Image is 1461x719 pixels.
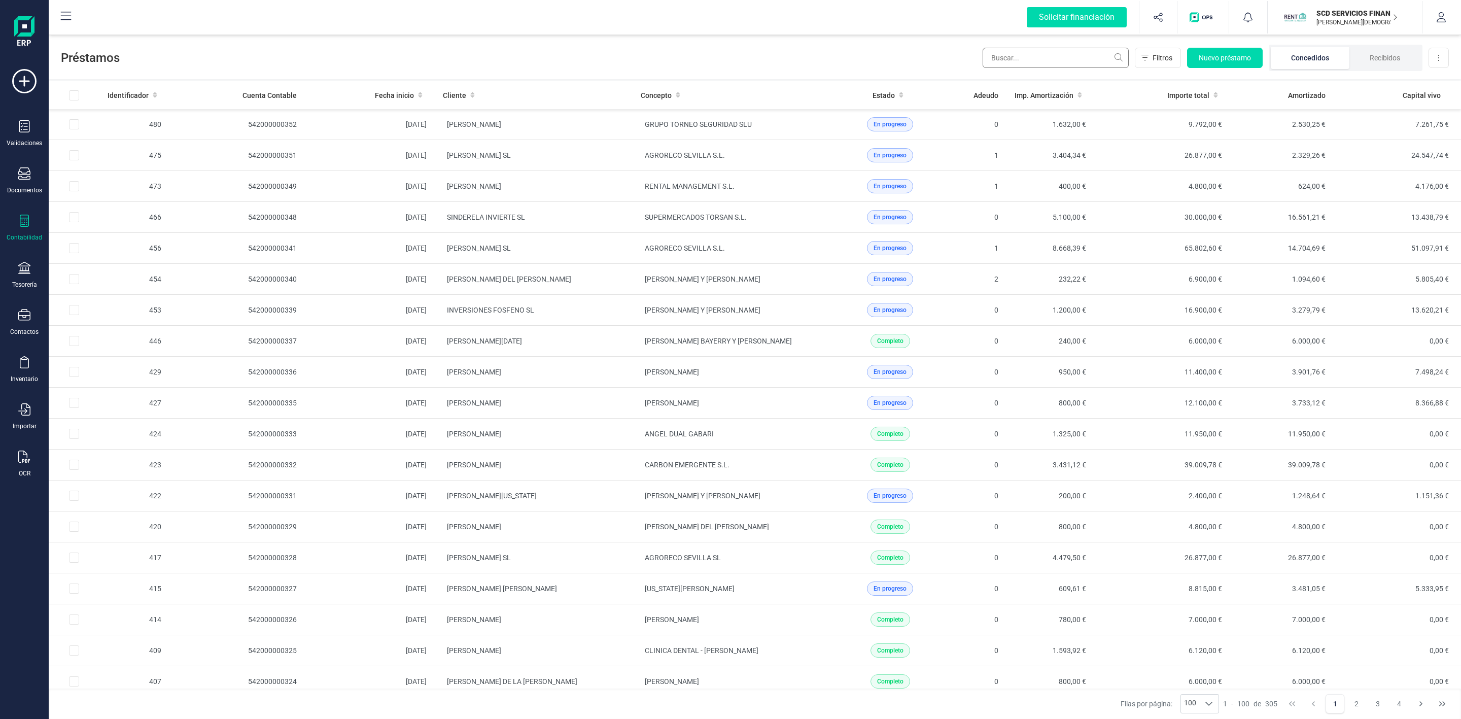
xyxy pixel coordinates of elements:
span: AGRORECO SEVILLA SL [645,554,721,562]
div: Validaciones [7,139,42,147]
td: 1 [950,171,1006,202]
td: 466 [99,202,169,233]
span: Completo [877,429,903,438]
td: 542000000336 [169,357,305,388]
td: 0 [950,388,1006,419]
span: [PERSON_NAME] [447,368,501,376]
span: [PERSON_NAME] [447,461,501,469]
div: Contactos [10,328,39,336]
td: 13.438,79 € [1334,202,1461,233]
div: Row Selected eb4466e1-dc0a-422a-bee6-ce31f718323d [69,429,79,439]
td: 4.800,00 € [1094,511,1230,542]
div: Row Selected 28725273-d85e-4543-aa0a-9b87c4982158 [69,584,79,594]
td: 8.366,88 € [1334,388,1461,419]
td: 200,00 € [1006,481,1094,511]
span: Cliente [443,90,466,100]
td: [DATE] [305,140,435,171]
div: Row Selected a75e2f7e-2d06-475e-9290-29e1b1c643ee [69,150,79,160]
span: [PERSON_NAME] DEL [PERSON_NAME] [447,275,571,283]
button: First Page [1282,694,1302,713]
button: Last Page [1433,694,1452,713]
span: Completo [877,553,903,562]
td: 3.279,79 € [1230,295,1333,326]
td: 542000000351 [169,140,305,171]
td: 6.000,00 € [1230,326,1333,357]
div: Solicitar financiación [1027,7,1127,27]
span: Completo [877,615,903,624]
td: 780,00 € [1006,604,1094,635]
td: [DATE] [305,604,435,635]
td: 0 [950,357,1006,388]
div: Row Selected 2ec2533b-ee50-462a-bcc4-75bf5325ee2f [69,243,79,253]
span: [PERSON_NAME] SL [447,554,511,562]
td: 2.329,26 € [1230,140,1333,171]
div: Row Selected 921ddcd2-3c32-49b0-b1cd-9d8a6d71f1e5 [69,398,79,408]
td: [DATE] [305,202,435,233]
span: Identificador [108,90,149,100]
span: [PERSON_NAME] [PERSON_NAME] [447,585,557,593]
span: [PERSON_NAME] [645,399,699,407]
td: 422 [99,481,169,511]
div: Row Selected a347ed32-0d61-497d-848e-a593aa0d5e54 [69,460,79,470]
span: Completo [877,677,903,686]
button: Previous Page [1304,694,1323,713]
td: 12.100,00 € [1094,388,1230,419]
span: [PERSON_NAME] [645,677,699,686]
td: 6.900,00 € [1094,264,1230,295]
td: 26.877,00 € [1230,542,1333,573]
td: [DATE] [305,635,435,666]
span: [PERSON_NAME] SL [447,151,511,159]
img: Logo Finanedi [14,16,34,49]
div: Row Selected 8d1bd426-015f-46ad-8563-2b6199680617 [69,553,79,563]
button: Page 1 [1326,694,1345,713]
span: Completo [877,336,903,346]
button: SCSCD SERVICIOS FINANCIEROS SL[PERSON_NAME][DEMOGRAPHIC_DATA][DEMOGRAPHIC_DATA] [1280,1,1410,33]
td: 0 [950,666,1006,697]
td: 542000000349 [169,171,305,202]
button: Nuevo préstamo [1187,48,1263,68]
td: [DATE] [305,542,435,573]
td: 6.000,00 € [1094,666,1230,697]
div: Row Selected 0655c2c8-3aa6-43a1-a181-62afd67d2c92 [69,367,79,377]
span: En progreso [874,367,907,376]
td: 1.632,00 € [1006,109,1094,140]
td: 542000000337 [169,326,305,357]
span: [PERSON_NAME] [447,523,501,531]
td: 0,00 € [1334,450,1461,481]
div: Row Selected c1fa4981-8e35-43d1-ab32-cc97073fe758 [69,522,79,532]
td: [DATE] [305,264,435,295]
td: 2.530,25 € [1230,109,1333,140]
td: 16.561,21 € [1230,202,1333,233]
td: 427 [99,388,169,419]
td: [DATE] [305,388,435,419]
span: INVERSIONES FOSFENO SL [447,306,534,314]
div: Row Selected 5bb85a43-f642-4cca-9658-91511e2c1f80 [69,491,79,501]
span: Nuevo préstamo [1199,53,1251,63]
td: 417 [99,542,169,573]
div: OCR [19,469,30,477]
span: 100 [1237,699,1249,709]
td: 2.400,00 € [1094,481,1230,511]
td: 1 [950,233,1006,264]
span: AGRORECO SEVILLA S.L. [645,151,725,159]
span: [PERSON_NAME] [447,646,501,655]
input: Buscar... [983,48,1129,68]
div: Documentos [7,186,42,194]
td: 1.248,64 € [1230,481,1333,511]
span: SUPERMERCADOS TORSAN S.L. [645,213,747,221]
span: Completo [877,522,903,531]
td: 2 [950,264,1006,295]
span: [PERSON_NAME][US_STATE] [447,492,537,500]
td: 0 [950,635,1006,666]
td: [DATE] [305,511,435,542]
td: 7.261,75 € [1334,109,1461,140]
img: Logo de OPS [1190,12,1216,22]
td: 4.800,00 € [1230,511,1333,542]
li: Recibidos [1349,47,1420,69]
button: Page 4 [1389,694,1409,713]
td: [DATE] [305,233,435,264]
td: 446 [99,326,169,357]
td: 4.176,00 € [1334,171,1461,202]
span: Completo [877,460,903,469]
span: de [1254,699,1261,709]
